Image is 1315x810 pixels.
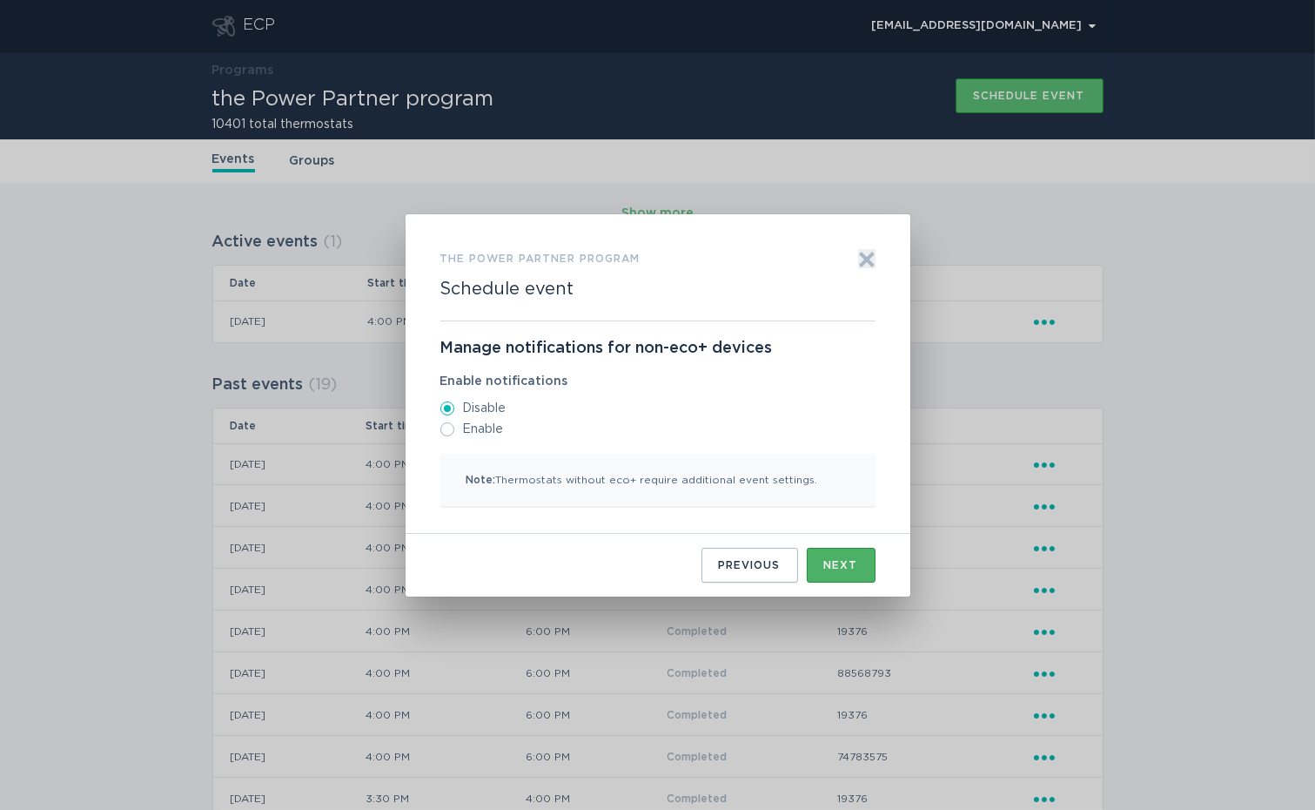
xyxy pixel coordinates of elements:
[440,279,574,300] h2: Schedule event
[858,249,876,268] button: Exit
[440,402,454,415] input: Disable
[719,560,781,570] div: Previous
[440,402,876,415] label: Disable
[440,422,876,436] label: Enable
[440,249,641,268] h3: the Power Partner program
[466,475,496,485] span: Note:
[824,560,858,570] div: Next
[440,422,454,436] input: Enable
[440,339,876,358] p: Manage notifications for non-eco+ devices
[807,548,876,583] button: Next
[440,375,876,388] label: Enable notifications
[701,548,798,583] button: Previous
[440,454,876,506] p: Thermostats without eco+ require additional event settings.
[406,214,910,597] div: Form to create an event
